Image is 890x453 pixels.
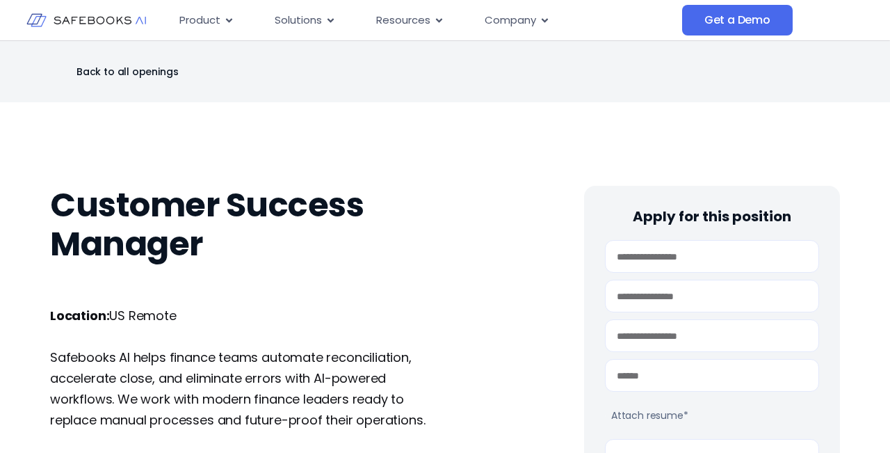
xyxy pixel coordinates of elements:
span: Resources [376,13,430,29]
div: Menu Toggle [168,7,682,34]
span: Get a Demo [704,13,770,27]
span: Safebooks AI helps finance teams automate reconciliation, accelerate close, and eliminate errors ... [50,349,425,429]
h4: Apply for this position [605,207,819,226]
span: US Remote [109,307,176,324]
b: Location: [50,307,109,324]
a: Get a Demo [682,5,793,35]
a: Back to all openings [50,62,178,81]
nav: Menu [168,7,682,34]
span: Solutions [275,13,322,29]
h1: Customer Success Manager [50,186,443,264]
span: Company [485,13,536,29]
span: Product [179,13,220,29]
